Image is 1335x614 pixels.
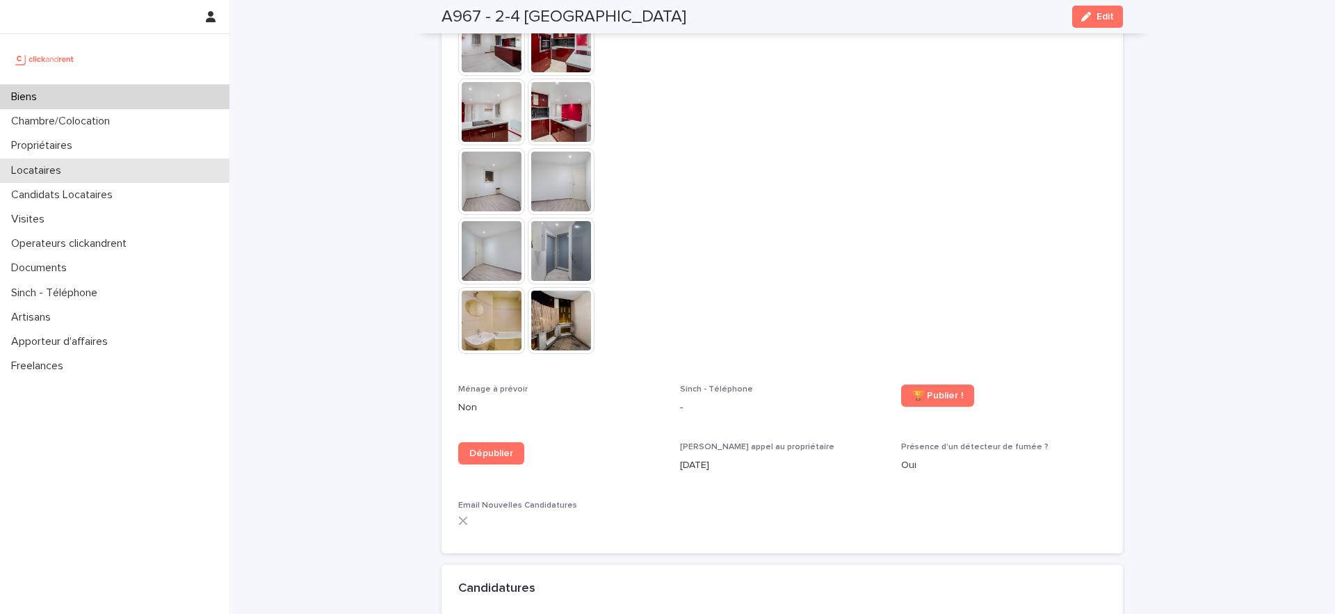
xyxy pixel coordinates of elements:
[1072,6,1123,28] button: Edit
[6,139,83,152] p: Propriétaires
[469,449,513,458] span: Dépublier
[442,7,686,27] h2: A967 - 2-4 [GEOGRAPHIC_DATA]
[6,261,78,275] p: Documents
[901,443,1049,451] span: Présence d'un détecteur de fumée ?
[901,385,974,407] a: 🏆 Publier !
[680,443,834,451] span: [PERSON_NAME] appel au propriétaire
[458,442,524,464] a: Dépublier
[6,286,108,300] p: Sinch - Téléphone
[901,458,1106,473] p: Oui
[680,458,885,473] p: [DATE]
[680,385,753,394] span: Sinch - Téléphone
[458,401,663,415] p: Non
[458,501,577,510] span: Email Nouvelles Candidatures
[11,45,79,73] img: UCB0brd3T0yccxBKYDjQ
[458,385,528,394] span: Ménage à prévoir
[680,401,885,415] p: -
[6,188,124,202] p: Candidats Locataires
[6,213,56,226] p: Visites
[6,311,62,324] p: Artisans
[6,115,121,128] p: Chambre/Colocation
[6,164,72,177] p: Locataires
[458,581,535,597] h2: Candidatures
[6,359,74,373] p: Freelances
[6,237,138,250] p: Operateurs clickandrent
[912,391,963,401] span: 🏆 Publier !
[1097,12,1114,22] span: Edit
[6,90,48,104] p: Biens
[6,335,119,348] p: Apporteur d'affaires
